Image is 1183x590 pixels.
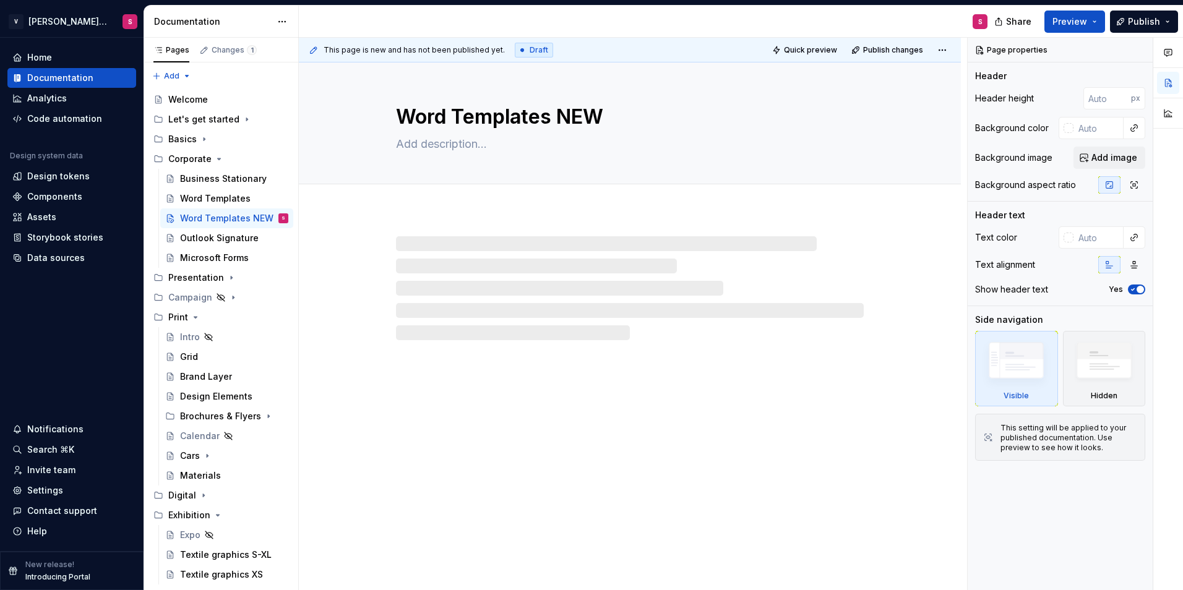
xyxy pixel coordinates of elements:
span: Quick preview [784,45,837,55]
div: Background aspect ratio [975,179,1076,191]
div: Help [27,525,47,537]
div: Let's get started [148,109,293,129]
a: Assets [7,207,136,227]
div: Changes [212,45,257,55]
div: Calendar [180,430,220,442]
div: Design Elements [180,390,252,403]
div: This setting will be applied to your published documentation. Use preview to see how it looks. [1000,423,1137,453]
div: Documentation [154,15,271,28]
button: Publish [1110,11,1178,33]
div: Cars [180,450,200,462]
div: Presentation [148,268,293,288]
a: Calendar [160,426,293,446]
div: Materials [180,469,221,482]
div: [PERSON_NAME] Brand Portal [28,15,108,28]
a: Design Elements [160,387,293,406]
a: Microsoft Forms [160,248,293,268]
div: S [282,212,285,224]
span: Add image [1091,152,1137,164]
a: Textile graphics S-XL [160,545,293,565]
div: Presentation [168,271,224,284]
span: Draft [530,45,548,55]
span: Publish [1128,15,1160,28]
a: Invite team [7,460,136,480]
a: Data sources [7,248,136,268]
div: Home [27,51,52,64]
a: Business Stationary [160,169,293,189]
a: Brand Layer [160,367,293,387]
div: S [128,17,132,27]
div: Brand Layer [180,370,232,383]
div: Grid [180,351,198,363]
button: Search ⌘K [7,440,136,460]
div: Analytics [27,92,67,105]
a: Design tokens [7,166,136,186]
div: Word Templates NEW [180,212,273,224]
div: Text alignment [975,259,1035,271]
a: Intro [160,327,293,347]
div: Text color [975,231,1017,244]
div: V [9,14,24,29]
a: Expo [160,525,293,545]
div: Brochures & Flyers [180,410,261,422]
div: Digital [168,489,196,502]
div: Design system data [10,151,83,161]
div: Hidden [1063,331,1146,406]
div: Corporate [168,153,212,165]
label: Yes [1109,284,1123,294]
button: Add [148,67,195,85]
div: Print [148,307,293,327]
a: Home [7,48,136,67]
button: Share [988,11,1039,33]
div: Pages [153,45,189,55]
span: 1 [247,45,257,55]
div: Exhibition [148,505,293,525]
a: Storybook stories [7,228,136,247]
div: Hidden [1091,391,1117,401]
span: Preview [1052,15,1087,28]
div: Data sources [27,252,85,264]
div: Show header text [975,283,1048,296]
button: Add image [1073,147,1145,169]
div: Header height [975,92,1034,105]
div: Notifications [27,423,84,435]
div: Microsoft Forms [180,252,249,264]
div: Visible [975,331,1058,406]
div: S [978,17,983,27]
a: Word Templates NEWS [160,208,293,228]
button: Publish changes [848,41,929,59]
a: Documentation [7,68,136,88]
div: Welcome [168,93,208,106]
div: Design tokens [27,170,90,182]
a: Materials [160,466,293,485]
a: Analytics [7,88,136,108]
span: Share [1006,15,1031,28]
div: Header [975,70,1007,82]
div: Outlook Signature [180,232,259,244]
div: Basics [168,133,197,145]
p: Introducing Portal [25,572,90,582]
div: Components [27,190,82,203]
a: Textile graphics XS [160,565,293,584]
a: Outlook Signature [160,228,293,248]
input: Auto [1083,87,1131,109]
div: Let's get started [168,113,239,126]
div: Business Stationary [180,173,267,185]
button: Notifications [7,419,136,439]
input: Auto [1073,117,1124,139]
div: Assets [27,211,56,223]
a: Settings [7,481,136,500]
div: Header text [975,209,1025,221]
button: Preview [1044,11,1105,33]
a: Code automation [7,109,136,129]
p: New release! [25,560,74,570]
a: Grid [160,347,293,367]
a: Cars [160,446,293,466]
div: Settings [27,484,63,497]
button: Quick preview [768,41,843,59]
button: Contact support [7,501,136,521]
div: Word Templates [180,192,251,205]
span: Add [164,71,179,81]
div: Corporate [148,149,293,169]
button: Help [7,521,136,541]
